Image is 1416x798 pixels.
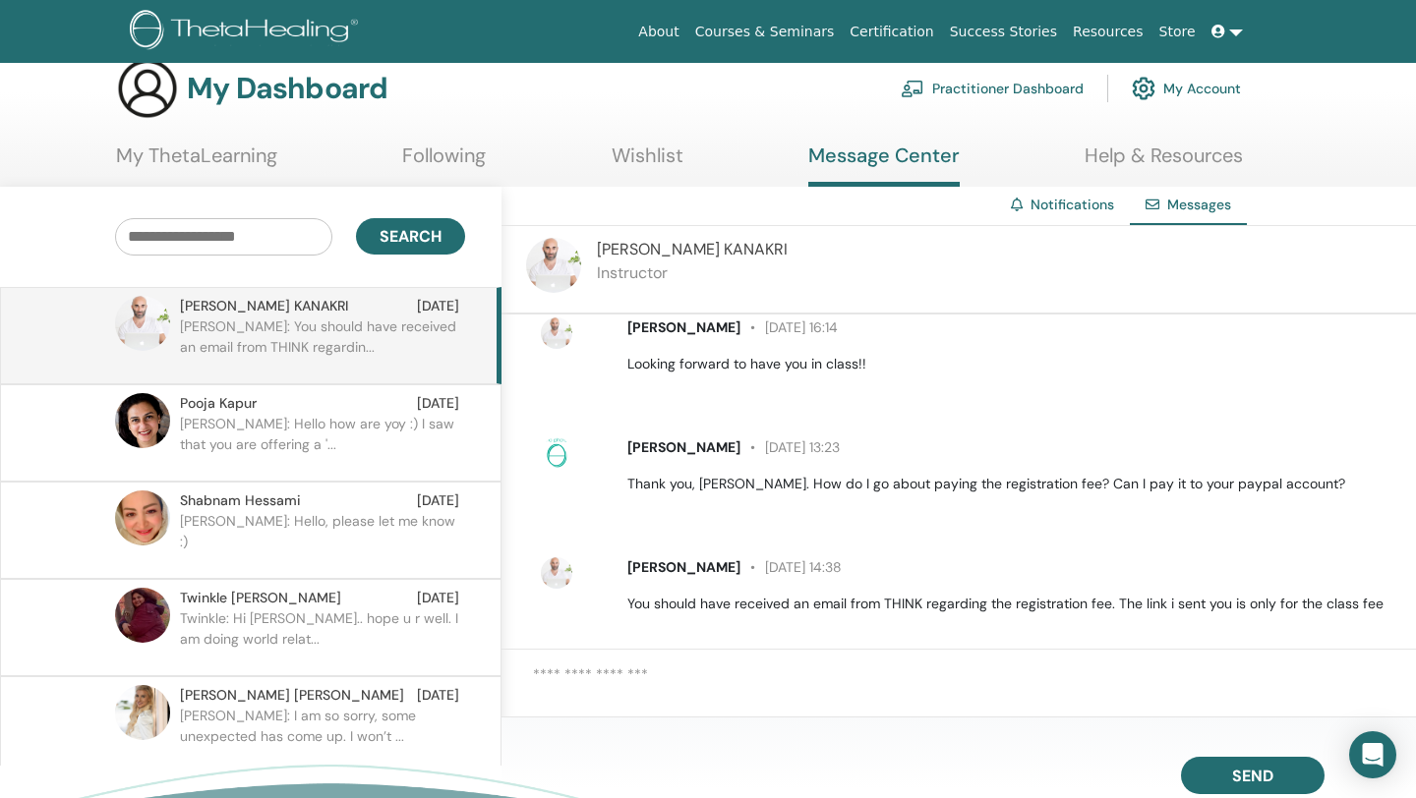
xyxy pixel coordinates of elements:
a: Wishlist [612,143,683,182]
span: [PERSON_NAME] KANAKRI [180,296,348,316]
span: [DATE] [417,588,459,608]
a: Success Stories [942,14,1065,50]
button: Search [356,218,465,255]
span: [DATE] 13:23 [740,438,840,456]
img: default.jpg [115,588,170,643]
a: Certification [842,14,941,50]
span: Shabnam Hessami [180,490,301,511]
span: Twinkle [PERSON_NAME] [180,588,341,608]
a: Resources [1065,14,1151,50]
a: Help & Resources [1085,143,1243,182]
img: default.jpg [526,238,581,293]
h3: My Dashboard [187,71,387,106]
img: default.jpg [541,317,572,349]
p: Instructor [597,261,788,285]
a: Courses & Seminars [687,14,843,50]
img: no-photo.png [541,437,572,469]
a: Following [402,143,486,182]
p: [PERSON_NAME]: Hello how are yoy :) I saw that you are offering a '... [180,414,465,473]
span: [DATE] 14:38 [740,558,842,576]
img: chalkboard-teacher.svg [901,80,924,97]
span: Pooja Kapur [180,393,257,414]
a: Message Center [808,143,960,187]
span: [PERSON_NAME] KANAKRI [597,239,788,259]
p: [PERSON_NAME]: I am so sorry, some unexpected has come up. I won’t ... [180,706,465,765]
p: Twinkle: Hi [PERSON_NAME].. hope u r well. I am doing world relat... [180,608,465,667]
span: [PERSON_NAME] [627,558,740,576]
img: default.jpg [115,393,170,448]
p: Thank you, [PERSON_NAME]. How do I go about paying the registration fee? Can I pay it to your pay... [627,474,1393,494]
a: Notifications [1031,196,1114,213]
img: cog.svg [1132,72,1155,105]
span: [DATE] [417,393,459,414]
span: [DATE] [417,490,459,511]
span: [PERSON_NAME] [PERSON_NAME] [180,685,404,706]
img: logo.png [130,10,365,54]
p: Looking forward to have you in class!! [627,354,1393,374]
img: default.jpg [541,557,572,589]
div: Open Intercom Messenger [1349,731,1396,778]
span: [DATE] 16:14 [740,318,838,336]
img: default.jpg [115,296,170,351]
span: Messages [1167,196,1231,213]
span: [PERSON_NAME] [627,438,740,456]
span: [DATE] [417,685,459,706]
p: [PERSON_NAME]: You should have received an email from THINK regardin... [180,316,465,375]
button: Send [1181,757,1325,794]
a: My Account [1132,67,1241,110]
img: default.jpg [115,490,170,545]
span: Search [380,226,442,247]
p: [PERSON_NAME]: Hello, please let me know :) [180,511,465,570]
span: [DATE] [417,296,459,316]
a: About [630,14,686,50]
a: Practitioner Dashboard [901,67,1084,110]
img: generic-user-icon.jpg [116,57,179,120]
a: My ThetaLearning [116,143,277,182]
p: You should have received an email from THINK regarding the registration fee. The link i sent you ... [627,594,1393,614]
a: Store [1151,14,1204,50]
span: Send [1232,766,1273,786]
span: [PERSON_NAME] [627,318,740,336]
img: default.jpg [115,685,170,740]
